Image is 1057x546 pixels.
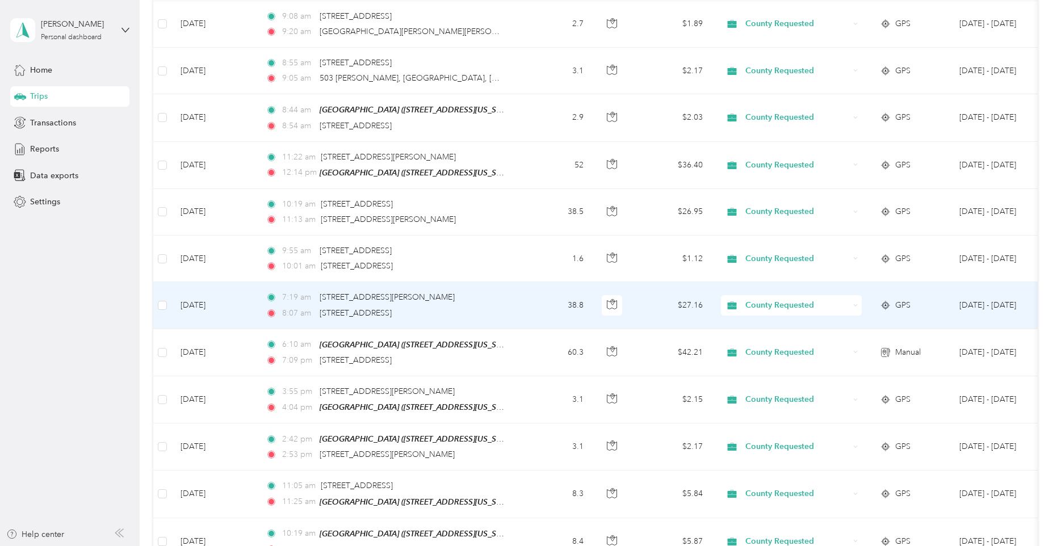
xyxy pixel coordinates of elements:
[320,73,657,83] span: 503 [PERSON_NAME], [GEOGRAPHIC_DATA], [GEOGRAPHIC_DATA], [GEOGRAPHIC_DATA]
[745,111,849,124] span: County Requested
[282,448,314,461] span: 2:53 pm
[320,27,700,36] span: [GEOGRAPHIC_DATA][PERSON_NAME][PERSON_NAME], [GEOGRAPHIC_DATA], [GEOGRAPHIC_DATA]
[632,94,712,141] td: $2.03
[320,105,517,115] span: [GEOGRAPHIC_DATA] ([STREET_ADDRESS][US_STATE])
[320,402,517,412] span: [GEOGRAPHIC_DATA] ([STREET_ADDRESS][US_STATE])
[895,111,911,124] span: GPS
[632,1,712,48] td: $1.89
[993,482,1057,546] iframe: Everlance-gr Chat Button Frame
[171,423,257,471] td: [DATE]
[41,34,102,41] div: Personal dashboard
[282,245,314,257] span: 9:55 am
[518,471,593,518] td: 8.3
[320,308,392,318] span: [STREET_ADDRESS]
[745,440,849,453] span: County Requested
[171,282,257,329] td: [DATE]
[518,282,593,329] td: 38.8
[320,434,517,444] span: [GEOGRAPHIC_DATA] ([STREET_ADDRESS][US_STATE])
[282,385,314,398] span: 3:55 pm
[320,529,517,539] span: [GEOGRAPHIC_DATA] ([STREET_ADDRESS][US_STATE])
[950,282,1054,329] td: Sep 20 - Oct 3, 2025
[320,168,517,178] span: [GEOGRAPHIC_DATA] ([STREET_ADDRESS][US_STATE])
[632,329,712,376] td: $42.21
[895,253,911,265] span: GPS
[518,423,593,471] td: 3.1
[632,376,712,423] td: $2.15
[282,260,316,272] span: 10:01 am
[895,159,911,171] span: GPS
[30,143,59,155] span: Reports
[282,401,314,414] span: 4:04 pm
[895,440,911,453] span: GPS
[282,480,316,492] span: 11:05 am
[950,236,1054,282] td: Sep 20 - Oct 3, 2025
[518,329,593,376] td: 60.3
[282,72,314,85] span: 9:05 am
[518,189,593,236] td: 38.5
[321,261,393,271] span: [STREET_ADDRESS]
[171,471,257,518] td: [DATE]
[632,236,712,282] td: $1.12
[321,215,456,224] span: [STREET_ADDRESS][PERSON_NAME]
[320,11,392,21] span: [STREET_ADDRESS]
[950,142,1054,189] td: Sep 20 - Oct 3, 2025
[282,213,316,226] span: 11:13 am
[282,151,316,163] span: 11:22 am
[895,346,921,359] span: Manual
[282,354,314,367] span: 7:09 pm
[518,236,593,282] td: 1.6
[30,90,48,102] span: Trips
[320,121,392,131] span: [STREET_ADDRESS]
[745,488,849,500] span: County Requested
[282,291,314,304] span: 7:19 am
[320,387,455,396] span: [STREET_ADDRESS][PERSON_NAME]
[282,198,316,211] span: 10:19 am
[518,142,593,189] td: 52
[895,65,911,77] span: GPS
[745,299,849,312] span: County Requested
[895,393,911,406] span: GPS
[632,142,712,189] td: $36.40
[321,152,456,162] span: [STREET_ADDRESS][PERSON_NAME]
[632,471,712,518] td: $5.84
[171,189,257,236] td: [DATE]
[518,94,593,141] td: 2.9
[6,528,64,540] button: Help center
[745,159,849,171] span: County Requested
[895,299,911,312] span: GPS
[950,94,1054,141] td: Sep 20 - Oct 3, 2025
[632,48,712,94] td: $2.17
[171,1,257,48] td: [DATE]
[320,246,392,255] span: [STREET_ADDRESS]
[745,253,849,265] span: County Requested
[632,282,712,329] td: $27.16
[30,64,52,76] span: Home
[950,189,1054,236] td: Sep 20 - Oct 3, 2025
[30,196,60,208] span: Settings
[320,450,455,459] span: [STREET_ADDRESS][PERSON_NAME]
[282,495,314,508] span: 11:25 am
[171,376,257,423] td: [DATE]
[171,142,257,189] td: [DATE]
[950,48,1054,94] td: Sep 20 - Oct 3, 2025
[320,340,517,350] span: [GEOGRAPHIC_DATA] ([STREET_ADDRESS][US_STATE])
[895,205,911,218] span: GPS
[632,423,712,471] td: $2.17
[745,205,849,218] span: County Requested
[950,423,1054,471] td: Sep 20 - Oct 3, 2025
[282,104,314,116] span: 8:44 am
[320,292,455,302] span: [STREET_ADDRESS][PERSON_NAME]
[320,497,517,507] span: [GEOGRAPHIC_DATA] ([STREET_ADDRESS][US_STATE])
[745,65,849,77] span: County Requested
[171,48,257,94] td: [DATE]
[518,1,593,48] td: 2.7
[950,329,1054,376] td: Sep 20 - Oct 3, 2025
[282,433,314,446] span: 2:42 pm
[282,338,314,351] span: 6:10 am
[632,189,712,236] td: $26.95
[320,355,392,365] span: [STREET_ADDRESS]
[282,166,314,179] span: 12:14 pm
[320,58,392,68] span: [STREET_ADDRESS]
[321,199,393,209] span: [STREET_ADDRESS]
